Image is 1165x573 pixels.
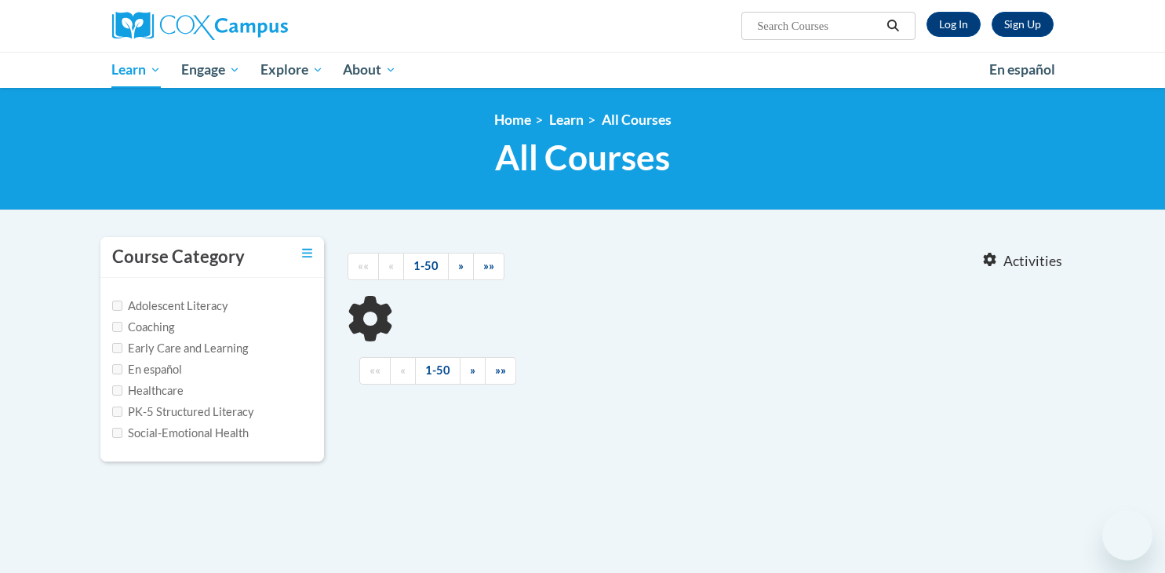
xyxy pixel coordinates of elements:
[112,407,122,417] input: Checkbox for Options
[473,253,504,280] a: End
[112,301,122,311] input: Checkbox for Options
[359,357,391,385] a: Begining
[458,259,464,272] span: »
[390,357,416,385] a: Previous
[112,343,122,353] input: Checkbox for Options
[549,111,584,128] a: Learn
[171,52,250,88] a: Engage
[378,253,404,280] a: Previous
[89,52,1077,88] div: Main menu
[260,60,323,79] span: Explore
[992,12,1054,37] a: Register
[602,111,672,128] a: All Courses
[755,16,881,35] input: Search Courses
[448,253,474,280] a: Next
[111,60,161,79] span: Learn
[415,357,461,385] a: 1-50
[112,12,288,40] img: Cox Campus
[979,53,1065,86] a: En español
[1003,253,1062,270] span: Activities
[112,428,122,438] input: Checkbox for Options
[470,363,475,377] span: »
[403,253,449,280] a: 1-50
[112,364,122,374] input: Checkbox for Options
[112,403,254,421] label: PK-5 Structured Literacy
[112,340,248,357] label: Early Care and Learning
[112,382,184,400] label: Healthcare
[112,245,245,269] h3: Course Category
[1102,510,1152,560] iframe: Button to launch messaging window
[102,52,172,88] a: Learn
[302,245,312,262] a: Toggle collapse
[112,12,410,40] a: Cox Campus
[989,61,1055,78] span: En español
[370,363,380,377] span: ««
[348,253,379,280] a: Begining
[112,361,182,378] label: En español
[495,137,670,178] span: All Courses
[343,60,396,79] span: About
[333,52,406,88] a: About
[495,363,506,377] span: »»
[112,297,228,315] label: Adolescent Literacy
[358,259,369,272] span: ««
[388,259,394,272] span: «
[112,385,122,396] input: Checkbox for Options
[494,111,531,128] a: Home
[927,12,981,37] a: Log In
[460,357,486,385] a: Next
[181,60,240,79] span: Engage
[112,322,122,332] input: Checkbox for Options
[112,425,249,442] label: Social-Emotional Health
[250,52,333,88] a: Explore
[400,363,406,377] span: «
[881,16,905,35] button: Search
[485,357,516,385] a: End
[112,319,174,336] label: Coaching
[483,259,494,272] span: »»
